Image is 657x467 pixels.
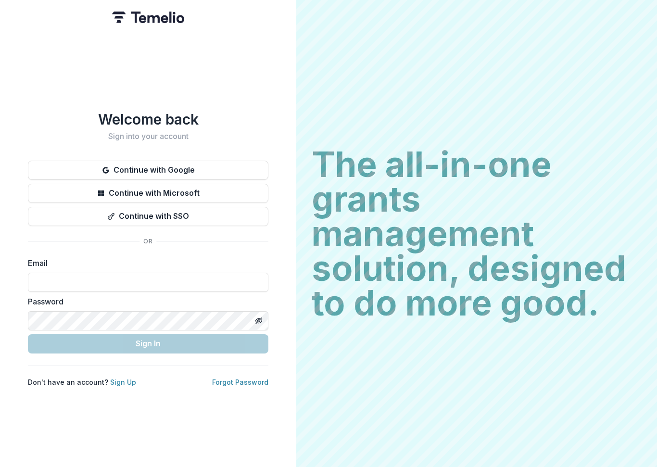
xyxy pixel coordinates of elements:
label: Email [28,257,263,269]
button: Toggle password visibility [251,313,266,328]
a: Sign Up [110,378,136,386]
p: Don't have an account? [28,377,136,387]
button: Continue with Google [28,161,268,180]
label: Password [28,296,263,307]
a: Forgot Password [212,378,268,386]
h2: Sign into your account [28,132,268,141]
img: Temelio [112,12,184,23]
button: Sign In [28,334,268,353]
h1: Welcome back [28,111,268,128]
button: Continue with Microsoft [28,184,268,203]
button: Continue with SSO [28,207,268,226]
